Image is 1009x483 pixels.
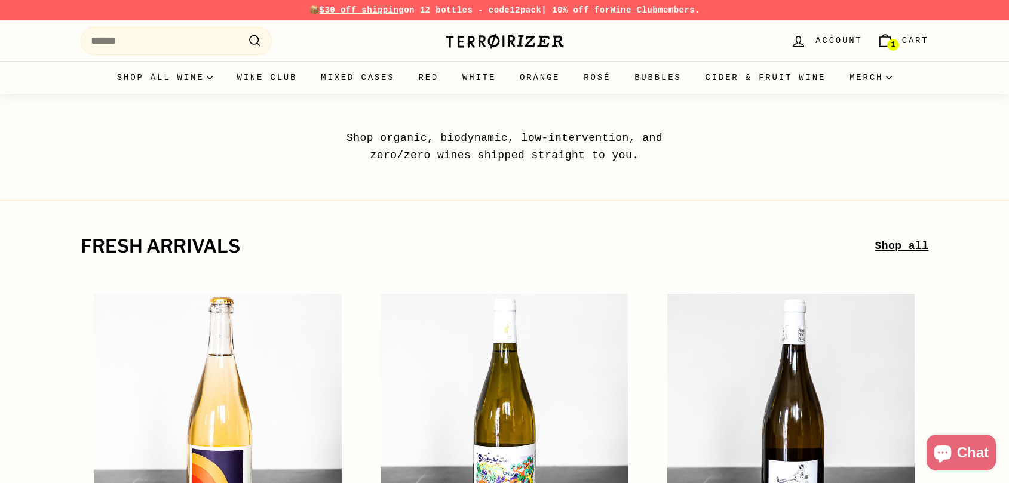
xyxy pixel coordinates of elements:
[838,61,904,94] summary: Merch
[815,34,862,47] span: Account
[450,61,508,94] a: White
[508,61,572,94] a: Orange
[923,435,999,473] inbox-online-store-chat: Shopify online store chat
[572,61,622,94] a: Rosé
[610,5,658,15] a: Wine Club
[320,5,404,15] span: $30 off shipping
[902,34,929,47] span: Cart
[406,61,450,94] a: Red
[694,61,838,94] a: Cider & Fruit Wine
[875,238,928,255] a: Shop all
[81,4,929,17] p: 📦 on 12 bottles - code | 10% off for members.
[510,5,541,15] strong: 12pack
[783,23,869,59] a: Account
[870,23,936,59] a: Cart
[225,61,309,94] a: Wine Club
[320,130,690,164] p: Shop organic, biodynamic, low-intervention, and zero/zero wines shipped straight to you.
[81,236,875,257] h2: fresh arrivals
[622,61,693,94] a: Bubbles
[891,41,895,49] span: 1
[57,61,953,94] div: Primary
[309,61,406,94] a: Mixed Cases
[105,61,225,94] summary: Shop all wine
